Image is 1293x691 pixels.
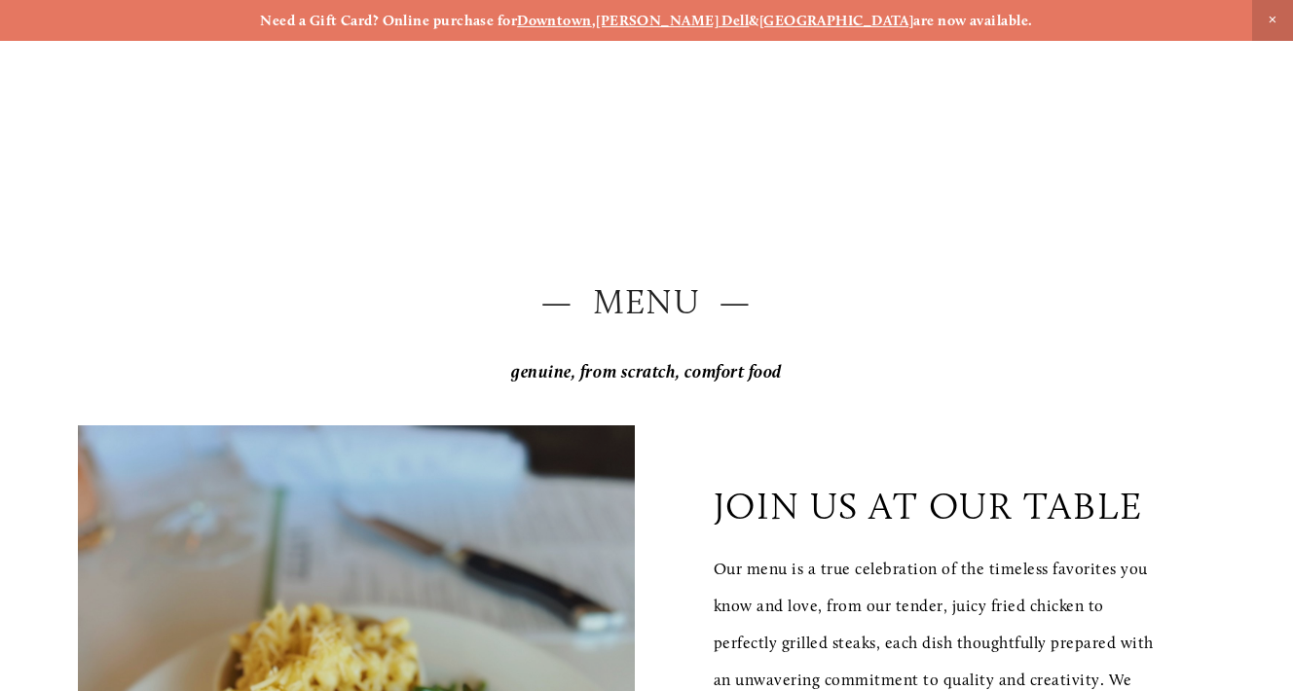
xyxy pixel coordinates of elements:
[592,12,596,29] strong: ,
[714,484,1143,528] p: join us at our table
[511,361,782,382] em: genuine, from scratch, comfort food
[596,12,749,29] a: [PERSON_NAME] Dell
[759,12,914,29] a: [GEOGRAPHIC_DATA]
[260,12,517,29] strong: Need a Gift Card? Online purchase for
[517,12,592,29] a: Downtown
[749,12,758,29] strong: &
[78,278,1216,326] h2: — Menu —
[913,12,1032,29] strong: are now available.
